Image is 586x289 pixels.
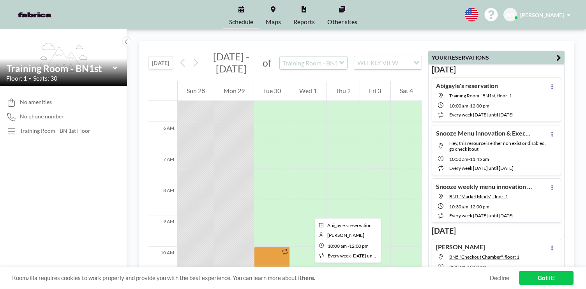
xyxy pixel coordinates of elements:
[12,7,57,23] img: organization-logo
[327,19,357,25] span: Other sites
[148,91,177,122] div: 5 AM
[328,243,347,249] span: 10:00 AM
[12,274,490,282] span: Roomzilla requires cookies to work properly and provide you with the best experience. You can lea...
[178,81,214,101] div: Sun 28
[293,19,315,25] span: Reports
[449,140,546,152] span: Hey, this resource is either non exist or disabled, go check it out
[20,127,90,134] div: Training Room - BN 1st Floor
[6,74,27,82] span: Floor: 1
[449,213,514,219] span: every week [DATE] until [DATE]
[349,243,369,249] span: 12:00 PM
[348,243,349,249] span: -
[20,113,64,120] span: No phone number
[468,204,470,210] span: -
[354,56,422,69] div: Search for option
[436,129,533,137] h4: Snooze Menu Innovation & Execution
[449,112,514,118] span: every week [DATE] until [DATE]
[506,11,514,18] span: AH
[519,271,574,285] a: Got it!
[263,57,271,69] span: of
[520,12,564,18] span: [PERSON_NAME]
[436,243,485,251] h4: [PERSON_NAME]
[302,274,315,281] a: here.
[327,81,360,101] div: Thu 2
[449,93,512,99] span: Training Room - BN1st, floor: 1
[449,204,468,210] span: 10:30 AM
[401,58,409,68] input: Search for option
[391,81,422,101] div: Sat 4
[449,103,468,109] span: 10:00 AM
[449,194,508,199] span: BN1 "Market Minds", floor: 1
[290,81,326,101] div: Wed 1
[468,156,470,162] span: -
[148,184,177,215] div: 8 AM
[470,204,489,210] span: 12:00 PM
[148,122,177,153] div: 6 AM
[360,81,390,101] div: Fri 3
[436,82,498,90] h4: Abigayle's reservation
[214,81,253,101] div: Mon 29
[490,274,509,282] a: Decline
[470,156,489,162] span: 11:45 AM
[148,56,173,70] button: [DATE]
[29,76,31,81] span: •
[356,58,400,68] span: WEEKLY VIEW
[327,232,364,238] span: Abigayle Hartley
[266,19,281,25] span: Maps
[148,247,177,278] div: 10 AM
[33,74,57,82] span: Seats: 30
[327,222,372,228] span: Abigayle's reservation
[449,254,519,260] span: BN5 "Checkout Chamber", floor: 1
[467,264,486,270] span: 10:00 AM
[229,19,253,25] span: Schedule
[328,253,392,259] span: every week [DATE] until [DATE]
[428,51,565,64] button: YOUR RESERVATIONS
[432,226,561,236] h3: [DATE]
[148,215,177,247] div: 9 AM
[436,183,533,190] h4: Snooze weekly menu innovation & execution meeting
[449,165,514,171] span: every week [DATE] until [DATE]
[449,156,468,162] span: 10:30 AM
[254,81,290,101] div: Tue 30
[280,56,339,69] input: Training Room - BN1st
[213,51,249,74] span: [DATE] - [DATE]
[468,103,470,109] span: -
[7,63,113,74] input: Training Room - BN1st
[432,65,561,74] h3: [DATE]
[470,103,489,109] span: 12:00 PM
[148,153,177,184] div: 7 AM
[20,99,52,106] span: No amenities
[466,264,467,270] span: -
[449,264,466,270] span: 8:30 AM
